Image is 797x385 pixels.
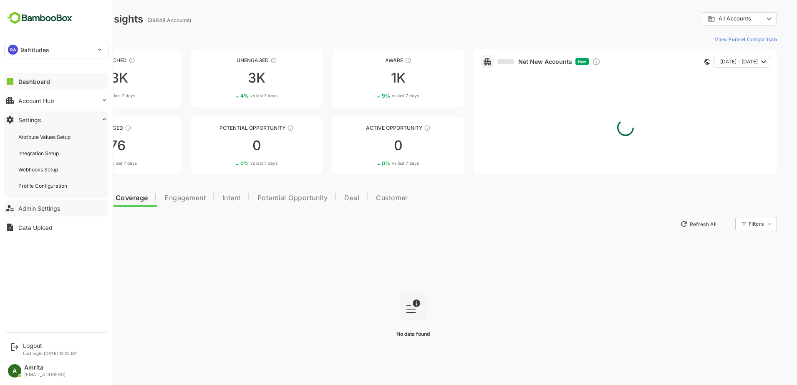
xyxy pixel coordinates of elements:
div: These accounts are warm, further nurturing would qualify them to MQAs [96,125,102,131]
div: All Accounts [673,11,748,27]
p: 9altitudes [20,45,49,54]
div: 0 [161,139,293,152]
div: Filters [719,216,748,232]
div: Amrita [24,364,66,371]
a: AwareThese accounts have just entered the buying cycle and need further nurturing1K9%vs last 7 days [303,49,435,107]
div: 9A9altitudes [5,41,108,58]
span: vs last 7 days [221,93,248,99]
div: These accounts have not shown enough engagement and need nurturing [241,57,248,64]
a: Net New Accounts [468,58,543,65]
div: Data Upload [18,224,53,231]
span: [DATE] - [DATE] [691,56,729,67]
div: These accounts have not been engaged with for a defined time period [99,57,106,64]
ag: (36848 Accounts) [118,17,164,23]
div: 0 % [211,160,248,166]
div: 9 % [353,93,390,99]
div: These accounts have just entered the buying cycle and need further nurturing [376,57,382,64]
a: Active OpportunityThese accounts have open opportunities which might be at any of the Sales Stage... [303,117,435,174]
button: Refresh All [647,217,691,231]
button: [DATE] - [DATE] [684,56,741,68]
a: Potential OpportunityThese accounts are MQAs and can be passed on to Inside Sales00%vs last 7 days [161,117,293,174]
div: 0 % [353,160,390,166]
span: Customer [347,195,379,201]
button: New Insights [20,216,81,232]
div: 33K [20,71,151,85]
div: 176 [20,139,151,152]
button: Settings [4,111,108,128]
a: UnengagedThese accounts have not shown enough engagement and need nurturing3K4%vs last 7 days [161,49,293,107]
div: Admin Settings [18,205,60,212]
span: vs last 7 days [363,93,390,99]
div: Integration Setup [18,150,61,157]
span: All Accounts [689,15,722,22]
button: View Funnel Comparison [682,33,748,46]
div: Profile Configuration [18,182,69,189]
div: 3K [161,71,293,85]
button: Admin Settings [4,200,108,216]
div: Account Hub [18,97,54,104]
div: Webhooks Setup [18,166,60,173]
div: A [8,364,21,377]
div: 9A [8,45,18,55]
div: Aware [303,57,435,63]
div: 0 [303,139,435,152]
span: Engagement [135,195,177,201]
span: New [549,59,557,64]
div: Logout [23,342,78,349]
div: These accounts have open opportunities which might be at any of the Sales Stages [395,125,401,131]
div: These accounts are MQAs and can be passed on to Inside Sales [258,125,265,131]
div: Unengaged [161,57,293,63]
div: 61 % [68,160,108,166]
p: Last login: [DATE] 12:22 IST [23,351,78,356]
div: Settings [18,116,41,123]
span: vs last 7 days [81,160,108,166]
div: Discover new ICP-fit accounts showing engagement — via intent surges, anonymous website visits, L... [563,58,571,66]
span: No data found [367,331,401,337]
div: Dashboard [18,78,50,85]
button: Dashboard [4,73,108,90]
div: All Accounts [678,15,734,23]
div: Active Opportunity [303,125,435,131]
div: Unreached [20,57,151,63]
span: Intent [193,195,212,201]
div: This card does not support filter and segments [675,59,681,65]
a: EngagedThese accounts are warm, further nurturing would qualify them to MQAs17661%vs last 7 days [20,117,151,174]
div: 1K [303,71,435,85]
div: Dashboard Insights [20,13,114,25]
span: vs last 7 days [363,160,390,166]
div: 1 % [70,93,106,99]
div: Potential Opportunity [161,125,293,131]
a: UnreachedThese accounts have not been engaged with for a defined time period33K1%vs last 7 days [20,49,151,107]
div: [EMAIL_ADDRESS] [24,372,66,377]
span: Data Quality and Coverage [28,195,119,201]
div: Attribute Values Setup [18,133,72,141]
img: BambooboxFullLogoMark.5f36c76dfaba33ec1ec1367b70bb1252.svg [4,10,75,26]
button: Account Hub [4,92,108,109]
span: vs last 7 days [79,93,106,99]
div: 4 % [211,93,248,99]
span: Potential Opportunity [228,195,299,201]
button: Data Upload [4,219,108,236]
span: Deal [315,195,330,201]
div: Engaged [20,125,151,131]
div: Filters [719,221,734,227]
span: vs last 7 days [221,160,248,166]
